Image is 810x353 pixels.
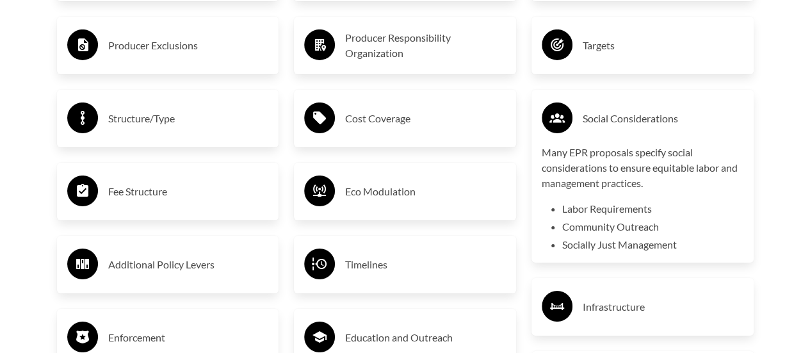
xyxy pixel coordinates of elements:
[562,219,743,234] li: Community Outreach
[562,201,743,217] li: Labor Requirements
[108,327,269,348] h3: Enforcement
[345,327,506,348] h3: Education and Outreach
[108,254,269,275] h3: Additional Policy Levers
[345,181,506,202] h3: Eco Modulation
[345,108,506,129] h3: Cost Coverage
[345,254,506,275] h3: Timelines
[583,108,743,129] h3: Social Considerations
[562,237,743,252] li: Socially Just Management
[108,181,269,202] h3: Fee Structure
[542,145,743,191] p: Many EPR proposals specify social considerations to ensure equitable labor and management practices.
[108,35,269,56] h3: Producer Exclusions
[108,108,269,129] h3: Structure/Type
[583,297,743,317] h3: Infrastructure
[583,35,743,56] h3: Targets
[345,30,506,61] h3: Producer Responsibility Organization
